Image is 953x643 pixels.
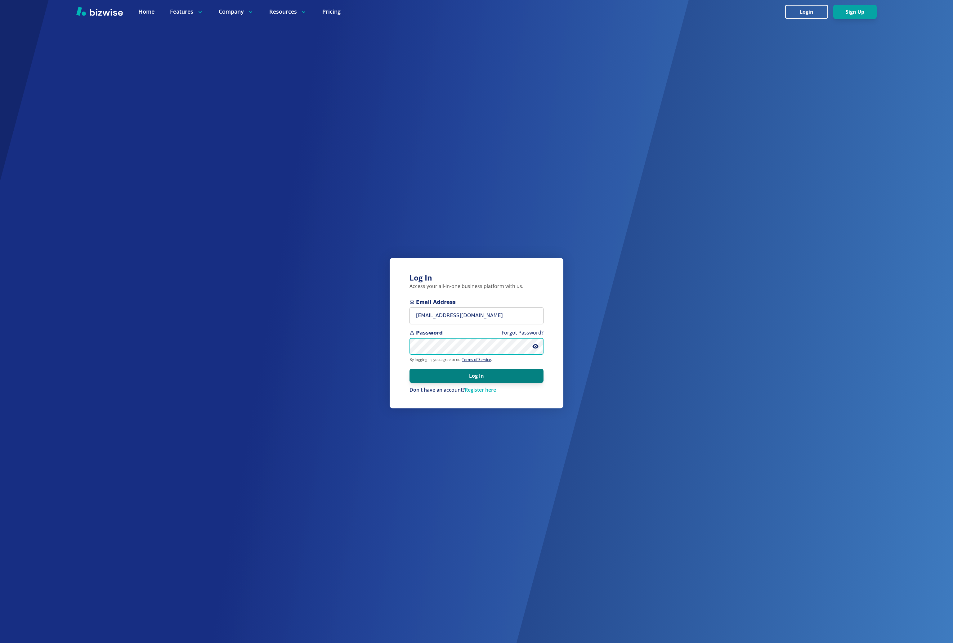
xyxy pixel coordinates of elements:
a: Login [785,9,833,15]
a: Pricing [322,8,341,16]
a: Terms of Service [462,357,491,362]
p: Features [170,8,203,16]
p: Don't have an account? [409,387,544,393]
div: Don't have an account?Register here [409,387,544,393]
img: Bizwise Logo [76,7,123,16]
input: you@example.com [409,307,544,324]
p: Company [219,8,254,16]
p: Resources [269,8,307,16]
button: Sign Up [833,5,877,19]
span: Password [409,329,544,337]
p: By logging in, you agree to our . [409,357,544,362]
p: Access your all-in-one business platform with us. [409,283,544,290]
a: Register here [465,386,496,393]
button: Log In [409,369,544,383]
span: Email Address [409,299,544,306]
h3: Log In [409,273,544,283]
a: Home [138,8,154,16]
a: Forgot Password? [502,329,544,336]
a: Sign Up [833,9,877,15]
button: Login [785,5,828,19]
